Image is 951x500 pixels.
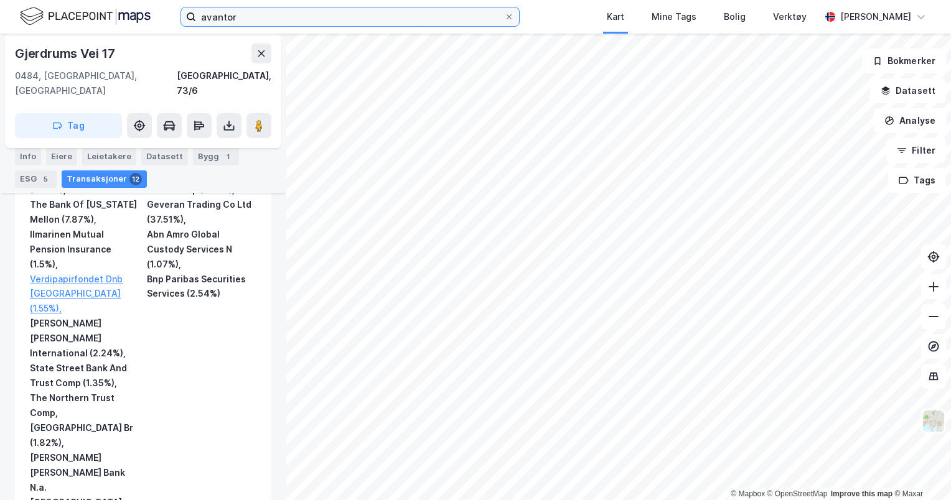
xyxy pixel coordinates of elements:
[886,138,946,163] button: Filter
[870,78,946,103] button: Datasett
[652,9,696,24] div: Mine Tags
[888,168,946,193] button: Tags
[862,49,946,73] button: Bokmerker
[46,148,77,165] div: Eiere
[193,148,239,165] div: Bygg
[874,108,946,133] button: Analyse
[724,9,746,24] div: Bolig
[196,7,504,26] input: Søk på adresse, matrikkel, gårdeiere, leietakere eller personer
[30,316,139,361] div: [PERSON_NAME] [PERSON_NAME] International (2.24%),
[15,148,41,165] div: Info
[20,6,151,27] img: logo.f888ab2527a4732fd821a326f86c7f29.svg
[39,173,52,185] div: 5
[82,148,136,165] div: Leietakere
[15,170,57,188] div: ESG
[840,9,911,24] div: [PERSON_NAME]
[62,170,147,188] div: Transaksjoner
[30,197,139,227] div: The Bank Of [US_STATE] Mellon (7.87%),
[147,272,256,302] div: Bnp Paribas Securities Services (2.54%)
[15,44,118,63] div: Gjerdrums Vei 17
[922,409,945,433] img: Z
[889,440,951,500] iframe: Chat Widget
[767,489,828,498] a: OpenStreetMap
[731,489,765,498] a: Mapbox
[147,227,256,272] div: Abn Amro Global Custody Services N (1.07%),
[773,9,807,24] div: Verktøy
[30,361,139,391] div: State Street Bank And Trust Comp (1.35%),
[30,391,139,450] div: The Northern Trust Comp, [GEOGRAPHIC_DATA] Br (1.82%),
[129,173,142,185] div: 12
[15,68,177,98] div: 0484, [GEOGRAPHIC_DATA], [GEOGRAPHIC_DATA]
[607,9,624,24] div: Kart
[222,150,234,163] div: 1
[141,148,188,165] div: Datasett
[177,68,271,98] div: [GEOGRAPHIC_DATA], 73/6
[30,272,139,317] a: Verdipapirfondet Dnb [GEOGRAPHIC_DATA] (1.55%),
[15,113,122,138] button: Tag
[831,489,892,498] a: Improve this map
[147,197,256,227] div: Geveran Trading Co Ltd (37.51%),
[30,227,139,272] div: Ilmarinen Mutual Pension Insurance (1.5%),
